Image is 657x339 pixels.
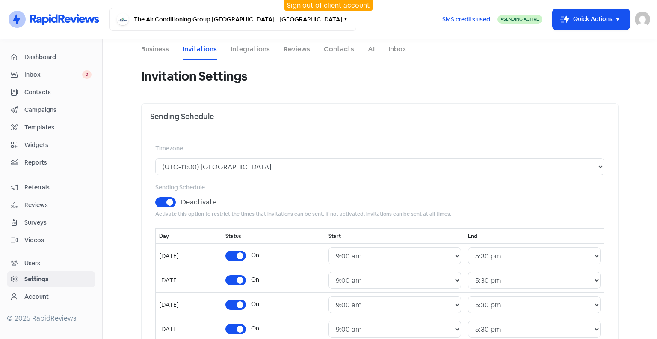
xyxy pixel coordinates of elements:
a: Surveys [7,215,95,231]
span: Videos [24,236,92,245]
img: User [635,12,650,27]
label: On [251,251,259,260]
label: Deactivate [181,197,216,207]
a: Sign out of client account [287,1,370,10]
span: Widgets [24,141,92,150]
label: On [251,275,259,284]
span: Contacts [24,88,92,97]
td: [DATE] [156,244,222,268]
a: Dashboard [7,49,95,65]
span: Sending Active [503,16,539,22]
a: Settings [7,271,95,287]
td: [DATE] [156,268,222,293]
th: Status [222,229,325,244]
span: Campaigns [24,105,92,114]
a: Videos [7,232,95,248]
a: AI [368,44,375,54]
a: Users [7,255,95,271]
a: Integrations [231,44,270,54]
span: Dashboard [24,53,92,62]
div: Account [24,292,49,301]
label: Timezone [155,144,183,153]
a: Campaigns [7,102,95,118]
a: SMS credits used [435,14,497,23]
button: Quick Actions [553,9,630,30]
a: Widgets [7,137,95,153]
label: On [251,300,259,309]
span: 0 [82,70,92,79]
th: Start [325,229,465,244]
div: Settings [24,275,48,284]
td: [DATE] [156,293,222,317]
a: Reviews [7,197,95,213]
div: Users [24,259,40,268]
span: Reviews [24,201,92,210]
label: Sending Schedule [155,183,205,192]
span: Surveys [24,218,92,227]
a: Inbox [388,44,406,54]
span: SMS credits used [442,15,490,24]
span: Reports [24,158,92,167]
a: Invitations [183,44,217,54]
a: Account [7,289,95,305]
span: Referrals [24,183,92,192]
div: Sending Schedule [142,104,618,129]
h1: Invitation Settings [141,63,247,90]
a: Sending Active [497,14,542,24]
a: Reports [7,155,95,171]
div: © 2025 RapidReviews [7,313,95,324]
th: End [465,229,604,244]
a: Referrals [7,180,95,195]
span: Templates [24,123,92,132]
a: Templates [7,120,95,135]
span: Inbox [24,70,82,79]
small: Activate this option to restrict the times that invitations can be sent. If not activated, invita... [155,210,604,218]
a: Reviews [284,44,310,54]
a: Contacts [324,44,354,54]
label: On [251,324,259,333]
a: Inbox 0 [7,67,95,83]
a: Contacts [7,84,95,100]
a: Business [141,44,169,54]
button: The Air Conditioning Group [GEOGRAPHIC_DATA] - [GEOGRAPHIC_DATA] [109,8,356,31]
th: Day [156,229,222,244]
